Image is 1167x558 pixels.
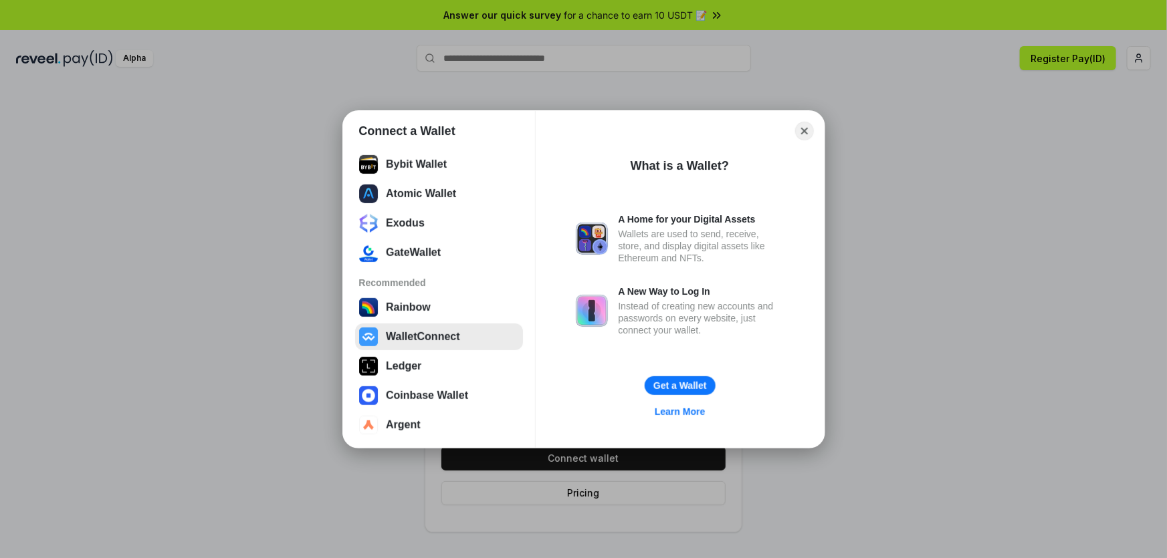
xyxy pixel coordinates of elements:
img: svg+xml;base64,PHN2ZyB3aWR0aD0iMTkyIiBoZWlnaHQ9IjE5MiIgdmlld0JveD0iMCAwIDE5MiAxOTIiIGZpbGw9Im5vbm... [359,243,378,262]
div: Exodus [386,217,425,229]
button: Ledger [355,353,523,380]
button: Uniswap Extension [355,122,523,148]
div: What is a Wallet? [631,158,729,174]
img: svg+xml,%3Csvg%20width%3D%2228%22%20height%3D%2228%22%20viewBox%3D%220%200%2028%2028%22%20fill%3D... [359,386,378,405]
img: svg+xml,%3Csvg%20xmlns%3D%22http%3A%2F%2Fwww.w3.org%2F2000%2Fsvg%22%20fill%3D%22none%22%20viewBox... [576,223,608,255]
div: A New Way to Log In [619,285,784,297]
button: Coinbase Wallet [355,382,523,409]
div: Atomic Wallet [386,188,456,200]
img: svg+xml,%3Csvg%20width%3D%2228%22%20height%3D%2228%22%20viewBox%3D%220%200%2028%2028%22%20fill%3D... [359,327,378,346]
img: svg+xml,%3Csvg%20width%3D%2228%22%20height%3D%2228%22%20viewBox%3D%220%200%2028%2028%22%20fill%3D... [359,416,378,434]
img: svg+xml;base64,PHN2ZyB3aWR0aD0iODgiIGhlaWdodD0iODgiIHZpZXdCb3g9IjAgMCA4OCA4OCIgZmlsbD0ibm9uZSIgeG... [359,155,378,174]
div: Get a Wallet [653,380,707,392]
div: Coinbase Wallet [386,390,468,402]
div: A Home for your Digital Assets [619,213,784,225]
button: Argent [355,412,523,438]
img: svg+xml,%3Csvg%20width%3D%2296%22%20height%3D%2296%22%20viewBox%3D%220%200%2096%2096%22%20fill%3D... [359,126,378,144]
img: svg+xml,%3Csvg%20xmlns%3D%22http%3A%2F%2Fwww.w3.org%2F2000%2Fsvg%22%20width%3D%2228%22%20height%3... [359,357,378,376]
button: Rainbow [355,294,523,321]
img: svg+xml,%3Csvg%20xmlns%3D%22http%3A%2F%2Fwww.w3.org%2F2000%2Fsvg%22%20fill%3D%22none%22%20viewBox... [576,295,608,327]
img: svg+xml,%3Csvg%20width%3D%22120%22%20height%3D%22120%22%20viewBox%3D%220%200%20120%20120%22%20fil... [359,298,378,317]
img: svg+xml;base64,PHN2ZyB3aWR0aD0iNDAiIGhlaWdodD0iNDAiIHZpZXdCb3g9IjAgMCA0MCA0MCIgZmlsbD0ibm9uZSIgeG... [359,184,378,203]
button: Get a Wallet [645,376,716,395]
button: WalletConnect [355,323,523,350]
button: Bybit Wallet [355,151,523,178]
button: Exodus [355,210,523,237]
div: Argent [386,419,421,431]
div: Recommended [359,277,519,289]
div: GateWallet [386,247,441,259]
div: Instead of creating new accounts and passwords on every website, just connect your wallet. [619,300,784,336]
div: Learn More [655,406,705,418]
button: GateWallet [355,239,523,266]
div: Bybit Wallet [386,158,447,170]
button: Close [795,122,814,140]
a: Learn More [647,403,713,420]
img: svg+xml;base64,PHN2ZyB3aWR0aD0iODAiIGhlaWdodD0iODAiIGZpbGw9Im5vbmUiIHZpZXdCb3g9IjAgMCA4MCA4MCIgeG... [359,214,378,233]
div: Rainbow [386,301,431,313]
div: Wallets are used to send, receive, store, and display digital assets like Ethereum and NFTs. [619,228,784,264]
h1: Connect a Wallet [359,123,455,139]
div: WalletConnect [386,331,460,343]
button: Atomic Wallet [355,180,523,207]
div: Ledger [386,360,421,372]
